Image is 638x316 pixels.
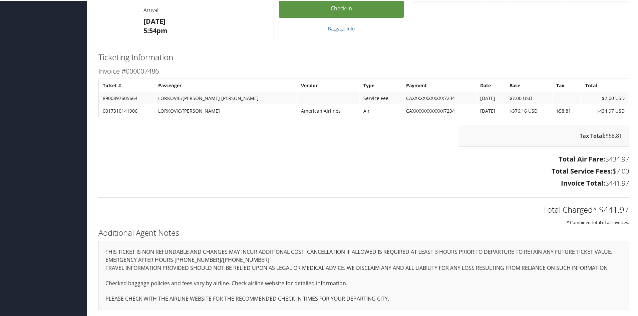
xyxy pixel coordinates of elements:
small: * Combined total of all invoices. [567,219,629,225]
td: Air [360,104,402,116]
td: [DATE] [477,92,506,104]
th: Passenger [155,79,297,91]
strong: Total Service Fees: [552,166,613,175]
td: Service Fee [360,92,402,104]
h3: Invoice #000007486 [98,66,629,75]
p: PLEASE CHECK WITH THE AIRLINE WEBSITE FOR THE RECOMMENDED CHECK IN TIMES FOR YOUR DEPARTING CITY. [105,294,622,303]
td: CAXXXXXXXXXXXX7234 [403,104,476,116]
div: THIS TICKET IS NON REFUNDABLE AND CHANGES MAY INCUR ADDITIONAL COST. CANCELLATION IF ALLOWED IS R... [98,240,629,309]
th: Vendor [298,79,359,91]
td: $58.81 [553,104,581,116]
th: Type [360,79,402,91]
td: LORKOVIC/[PERSON_NAME] [155,104,297,116]
strong: Invoice Total: [561,178,605,187]
td: CAXXXXXXXXXXXX7234 [403,92,476,104]
td: $7.00 USD [582,92,628,104]
h3: $434.97 [98,154,629,163]
h2: Total Charged* $441.97 [98,203,629,215]
h2: Additional Agent Notes [98,226,629,238]
th: Payment [403,79,476,91]
h3: $441.97 [98,178,629,187]
strong: 5:54pm [143,25,168,34]
p: Checked baggage policies and fees vary by airline. Check airline website for detailed information. [105,279,622,287]
td: [DATE] [477,104,506,116]
a: Baggage Info [328,25,355,31]
h2: Ticketing Information [98,51,629,62]
h3: $7.00 [98,166,629,175]
strong: Tax Total: [580,131,606,139]
p: TRAVEL INFORMATION PROVIDED SHOULD NOT BE RELIED UPON AS LEGAL OR MEDICAL ADVICE. WE DISCLAIM ANY... [105,263,622,272]
div: $58.81 [459,124,629,146]
th: Ticket # [99,79,154,91]
th: Base [506,79,552,91]
td: $7.00 USD [506,92,552,104]
th: Tax [553,79,581,91]
th: Date [477,79,506,91]
td: 0017310141906 [99,104,154,116]
td: $434.97 USD [582,104,628,116]
td: $376.16 USD [506,104,552,116]
th: Total [582,79,628,91]
td: American Airlines [298,104,359,116]
td: 8900897605664 [99,92,154,104]
h4: Arrival [143,6,269,13]
strong: [DATE] [143,16,166,25]
strong: Total Air Fare: [559,154,605,163]
td: LORKOVIC/[PERSON_NAME] [PERSON_NAME] [155,92,297,104]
